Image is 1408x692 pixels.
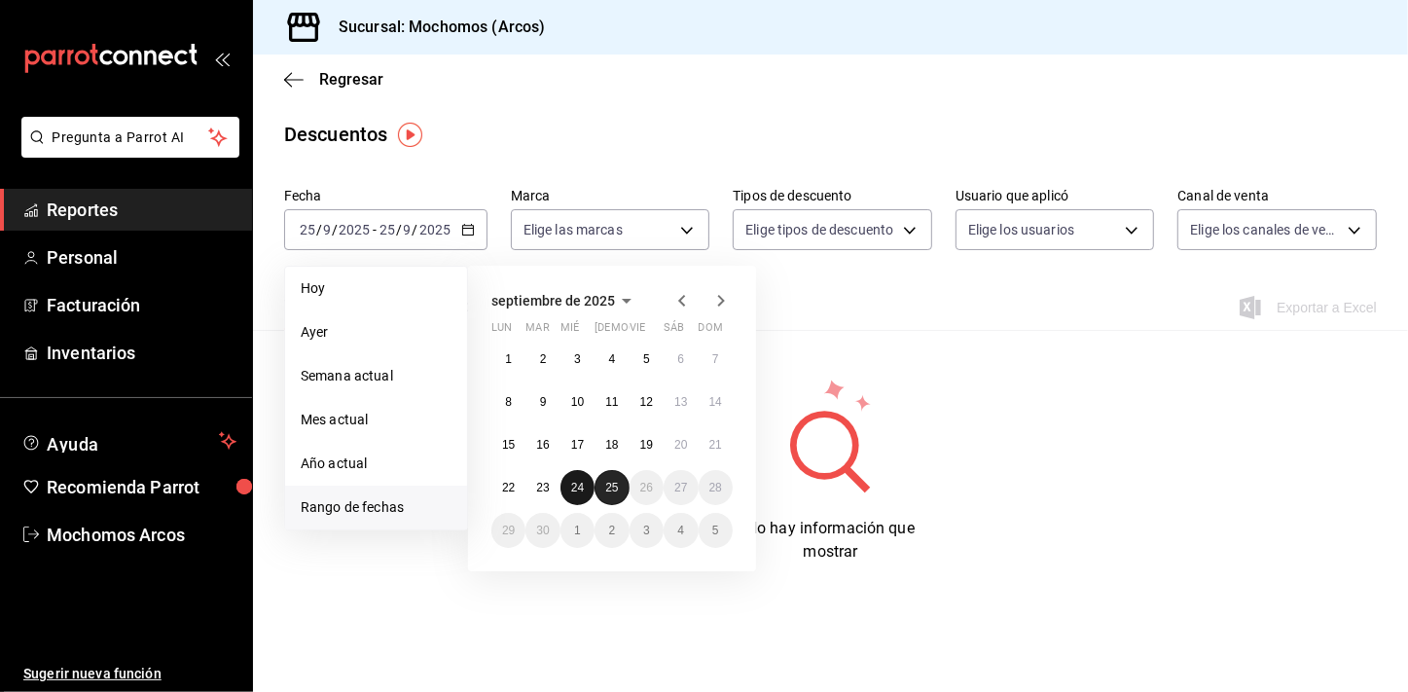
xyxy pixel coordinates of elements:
[595,321,709,342] abbr: jueves
[560,321,579,342] abbr: miércoles
[418,222,451,237] input: ----
[536,481,549,494] abbr: 23 de septiembre de 2025
[373,222,377,237] span: -
[1190,220,1341,239] span: Elige los canales de venta
[595,384,629,419] button: 11 de septiembre de 2025
[699,427,733,462] button: 21 de septiembre de 2025
[23,664,236,684] span: Sugerir nueva función
[571,395,584,409] abbr: 10 de septiembre de 2025
[643,352,650,366] abbr: 5 de septiembre de 2025
[301,322,451,343] span: Ayer
[595,470,629,505] button: 25 de septiembre de 2025
[214,51,230,66] button: open_drawer_menu
[630,342,664,377] button: 5 de septiembre de 2025
[301,497,451,518] span: Rango de fechas
[709,395,722,409] abbr: 14 de septiembre de 2025
[643,524,650,537] abbr: 3 de octubre de 2025
[674,481,687,494] abbr: 27 de septiembre de 2025
[21,117,239,158] button: Pregunta a Parrot AI
[53,127,209,148] span: Pregunta a Parrot AI
[699,513,733,548] button: 5 de octubre de 2025
[709,438,722,452] abbr: 21 de septiembre de 2025
[609,352,616,366] abbr: 4 de septiembre de 2025
[595,342,629,377] button: 4 de septiembre de 2025
[664,384,698,419] button: 13 de septiembre de 2025
[1177,190,1377,203] label: Canal de venta
[540,395,547,409] abbr: 9 de septiembre de 2025
[609,524,616,537] abbr: 2 de octubre de 2025
[630,513,664,548] button: 3 de octubre de 2025
[630,384,664,419] button: 12 de septiembre de 2025
[605,481,618,494] abbr: 25 de septiembre de 2025
[316,222,322,237] span: /
[301,454,451,474] span: Año actual
[664,513,698,548] button: 4 de octubre de 2025
[502,438,515,452] abbr: 15 de septiembre de 2025
[284,70,383,89] button: Regresar
[536,524,549,537] abbr: 30 de septiembre de 2025
[630,427,664,462] button: 19 de septiembre de 2025
[733,190,932,203] label: Tipos de descuento
[699,384,733,419] button: 14 de septiembre de 2025
[284,120,387,149] div: Descuentos
[379,222,396,237] input: --
[491,513,525,548] button: 29 de septiembre de 2025
[630,321,645,342] abbr: viernes
[560,427,595,462] button: 17 de septiembre de 2025
[560,470,595,505] button: 24 de septiembre de 2025
[47,474,236,500] span: Recomienda Parrot
[674,395,687,409] abbr: 13 de septiembre de 2025
[560,384,595,419] button: 10 de septiembre de 2025
[322,222,332,237] input: --
[491,321,512,342] abbr: lunes
[491,470,525,505] button: 22 de septiembre de 2025
[699,470,733,505] button: 28 de septiembre de 2025
[664,427,698,462] button: 20 de septiembre de 2025
[47,429,211,453] span: Ayuda
[664,470,698,505] button: 27 de septiembre de 2025
[525,470,560,505] button: 23 de septiembre de 2025
[301,278,451,299] span: Hoy
[605,395,618,409] abbr: 11 de septiembre de 2025
[664,321,684,342] abbr: sábado
[505,395,512,409] abbr: 8 de septiembre de 2025
[595,427,629,462] button: 18 de septiembre de 2025
[525,384,560,419] button: 9 de septiembre de 2025
[968,220,1074,239] span: Elige los usuarios
[699,342,733,377] button: 7 de septiembre de 2025
[523,220,623,239] span: Elige las marcas
[338,222,371,237] input: ----
[502,524,515,537] abbr: 29 de septiembre de 2025
[491,427,525,462] button: 15 de septiembre de 2025
[511,190,710,203] label: Marca
[525,321,549,342] abbr: martes
[674,438,687,452] abbr: 20 de septiembre de 2025
[571,481,584,494] abbr: 24 de septiembre de 2025
[505,352,512,366] abbr: 1 de septiembre de 2025
[595,513,629,548] button: 2 de octubre de 2025
[491,293,615,309] span: septiembre de 2025
[14,141,239,162] a: Pregunta a Parrot AI
[491,384,525,419] button: 8 de septiembre de 2025
[525,342,560,377] button: 2 de septiembre de 2025
[323,16,545,39] h3: Sucursal: Mochomos (Arcos)
[640,481,653,494] abbr: 26 de septiembre de 2025
[319,70,383,89] span: Regresar
[640,395,653,409] abbr: 12 de septiembre de 2025
[398,123,422,147] img: Tooltip marker
[571,438,584,452] abbr: 17 de septiembre de 2025
[332,222,338,237] span: /
[560,342,595,377] button: 3 de septiembre de 2025
[605,438,618,452] abbr: 18 de septiembre de 2025
[699,321,723,342] abbr: domingo
[712,352,719,366] abbr: 7 de septiembre de 2025
[525,513,560,548] button: 30 de septiembre de 2025
[47,292,236,318] span: Facturación
[560,513,595,548] button: 1 de octubre de 2025
[47,340,236,366] span: Inventarios
[574,524,581,537] abbr: 1 de octubre de 2025
[709,481,722,494] abbr: 28 de septiembre de 2025
[491,342,525,377] button: 1 de septiembre de 2025
[491,289,638,312] button: septiembre de 2025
